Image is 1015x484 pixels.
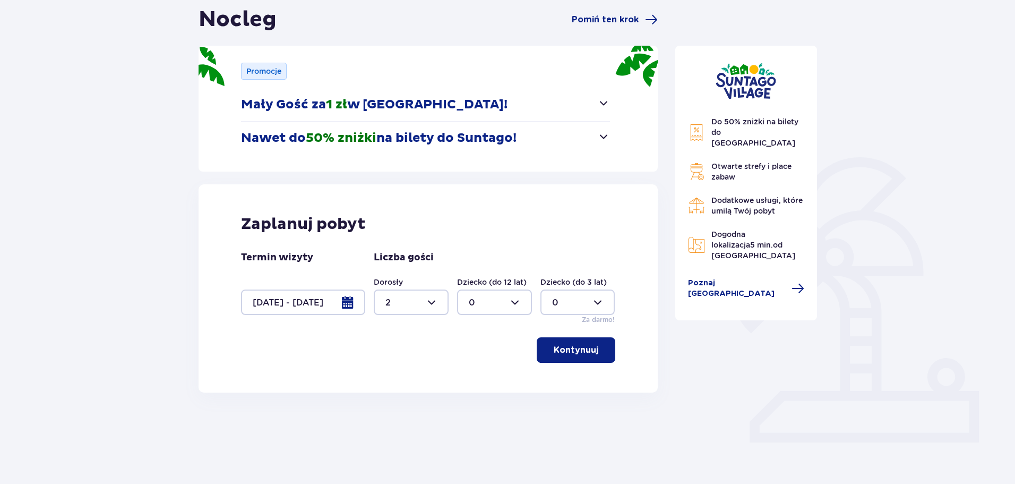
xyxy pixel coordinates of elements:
[540,277,607,287] label: Dziecko (do 3 lat)
[750,241,773,249] span: 5 min.
[688,197,705,214] img: Restaurant Icon
[246,66,281,77] p: Promocje
[711,162,792,181] span: Otwarte strefy i place zabaw
[554,344,598,356] p: Kontynuuj
[306,130,376,146] span: 50% zniżki
[688,236,705,253] img: Map Icon
[241,214,366,234] p: Zaplanuj pobyt
[572,13,658,26] a: Pomiń ten krok
[582,315,615,325] p: Za darmo!
[711,230,795,260] span: Dogodna lokalizacja od [GEOGRAPHIC_DATA]
[326,97,347,113] span: 1 zł
[688,278,786,299] span: Poznaj [GEOGRAPHIC_DATA]
[241,97,507,113] p: Mały Gość za w [GEOGRAPHIC_DATA]!
[716,63,776,99] img: Suntago Village
[374,251,434,264] p: Liczba gości
[537,337,615,363] button: Kontynuuj
[374,277,403,287] label: Dorosły
[457,277,527,287] label: Dziecko (do 12 lat)
[241,122,610,155] button: Nawet do50% zniżkina bilety do Suntago!
[199,6,277,33] h1: Nocleg
[572,14,639,26] span: Pomiń ten krok
[241,130,517,146] p: Nawet do na bilety do Suntago!
[688,163,705,180] img: Grill Icon
[688,278,805,299] a: Poznaj [GEOGRAPHIC_DATA]
[711,117,798,147] span: Do 50% zniżki na bilety do [GEOGRAPHIC_DATA]
[688,124,705,141] img: Discount Icon
[711,196,803,215] span: Dodatkowe usługi, które umilą Twój pobyt
[241,251,313,264] p: Termin wizyty
[241,88,610,121] button: Mały Gość za1 złw [GEOGRAPHIC_DATA]!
